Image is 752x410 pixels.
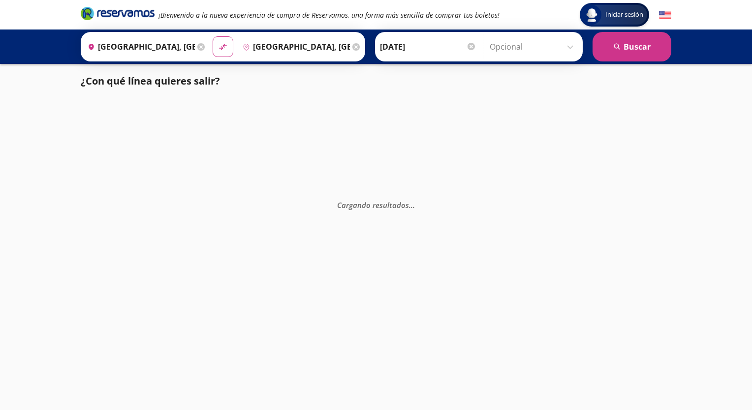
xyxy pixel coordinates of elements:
input: Opcional [490,34,578,59]
button: English [659,9,671,21]
button: Buscar [593,32,671,61]
em: ¡Bienvenido a la nueva experiencia de compra de Reservamos, una forma más sencilla de comprar tus... [158,10,500,20]
span: . [409,200,411,210]
span: Iniciar sesión [601,10,647,20]
input: Elegir Fecha [380,34,476,59]
p: ¿Con qué línea quieres salir? [81,74,220,88]
span: . [413,200,415,210]
span: . [411,200,413,210]
input: Buscar Origen [84,34,195,59]
input: Buscar Destino [239,34,350,59]
a: Brand Logo [81,6,155,24]
em: Cargando resultados [337,200,415,210]
i: Brand Logo [81,6,155,21]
